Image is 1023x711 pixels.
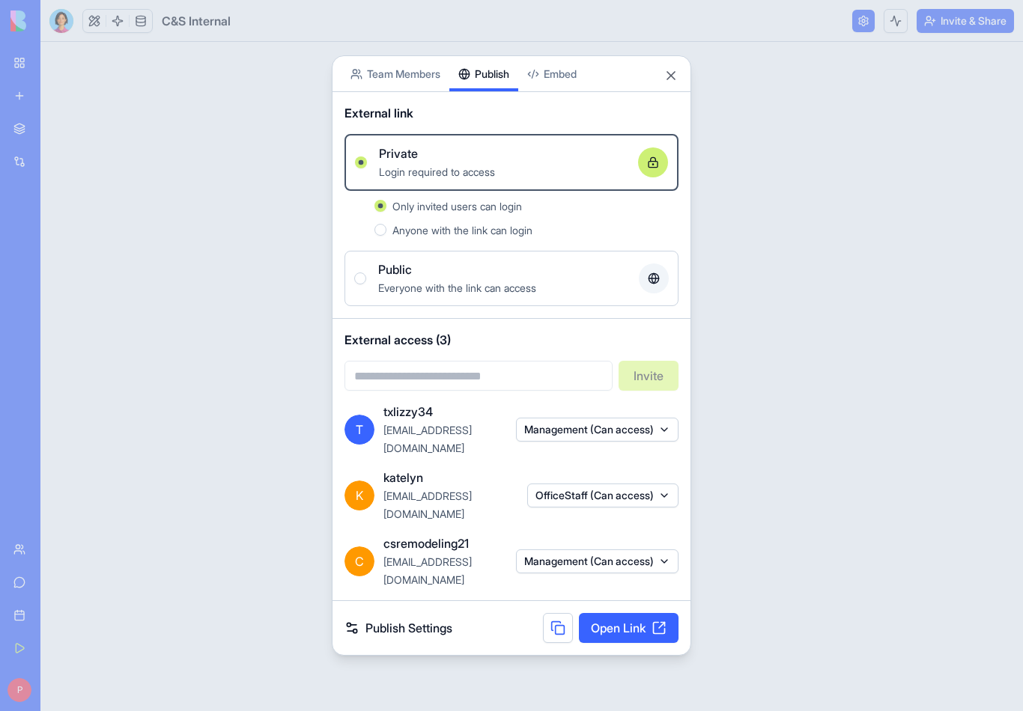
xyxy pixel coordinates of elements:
[579,613,679,643] a: Open Link
[374,200,386,212] button: Only invited users can login
[392,200,522,213] span: Only invited users can login
[383,469,423,486] span: katelyn
[527,483,679,507] button: OfficeStaff (Can access)
[374,224,386,236] button: Anyone with the link can login
[449,56,518,91] button: Publish
[344,331,679,349] span: External access (3)
[518,56,586,91] button: Embed
[383,555,472,586] span: [EMAIL_ADDRESS][DOMAIN_NAME]
[355,156,367,168] button: PrivateLogin required to access
[383,424,472,454] span: [EMAIL_ADDRESS][DOMAIN_NAME]
[379,165,495,178] span: Login required to access
[354,272,366,284] button: PublicEveryone with the link can access
[344,480,374,510] span: K
[383,534,469,552] span: csremodeling21
[392,224,532,237] span: Anyone with the link can login
[341,56,449,91] button: Team Members
[664,68,679,83] button: Close
[383,403,433,421] span: txlizzy34
[344,546,374,576] span: C
[379,144,418,162] span: Private
[516,549,679,573] button: Management (Can access)
[344,619,452,637] a: Publish Settings
[378,281,536,294] span: Everyone with the link can access
[516,418,679,442] button: Management (Can access)
[344,104,413,122] span: External link
[378,260,412,278] span: Public
[344,415,374,445] span: T
[383,489,472,520] span: [EMAIL_ADDRESS][DOMAIN_NAME]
